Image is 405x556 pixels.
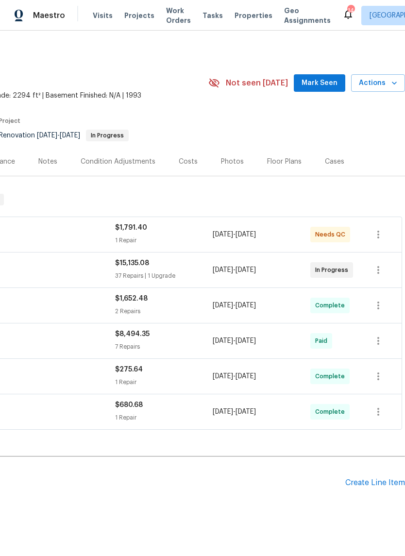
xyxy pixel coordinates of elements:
[236,373,256,380] span: [DATE]
[315,230,349,239] span: Needs QC
[213,302,233,309] span: [DATE]
[359,77,397,89] span: Actions
[213,230,256,239] span: -
[236,267,256,273] span: [DATE]
[284,6,331,25] span: Geo Assignments
[235,11,272,20] span: Properties
[213,265,256,275] span: -
[236,231,256,238] span: [DATE]
[115,260,149,267] span: $15,135.08
[115,413,213,422] div: 1 Repair
[325,157,344,167] div: Cases
[213,371,256,381] span: -
[226,78,288,88] span: Not seen [DATE]
[294,74,345,92] button: Mark Seen
[115,342,213,352] div: 7 Repairs
[213,373,233,380] span: [DATE]
[345,478,405,488] div: Create Line Item
[166,6,191,25] span: Work Orders
[315,301,349,310] span: Complete
[37,132,80,139] span: -
[115,271,213,281] div: 37 Repairs | 1 Upgrade
[347,6,354,16] div: 14
[93,11,113,20] span: Visits
[37,132,57,139] span: [DATE]
[236,408,256,415] span: [DATE]
[213,407,256,417] span: -
[315,265,352,275] span: In Progress
[302,77,337,89] span: Mark Seen
[179,157,198,167] div: Costs
[202,12,223,19] span: Tasks
[213,336,256,346] span: -
[60,132,80,139] span: [DATE]
[87,133,128,138] span: In Progress
[213,267,233,273] span: [DATE]
[221,157,244,167] div: Photos
[236,302,256,309] span: [DATE]
[213,301,256,310] span: -
[315,371,349,381] span: Complete
[236,337,256,344] span: [DATE]
[115,306,213,316] div: 2 Repairs
[81,157,155,167] div: Condition Adjustments
[115,295,148,302] span: $1,652.48
[213,408,233,415] span: [DATE]
[267,157,302,167] div: Floor Plans
[115,331,150,337] span: $8,494.35
[115,366,143,373] span: $275.64
[33,11,65,20] span: Maestro
[115,236,213,245] div: 1 Repair
[115,402,143,408] span: $680.68
[213,337,233,344] span: [DATE]
[315,407,349,417] span: Complete
[315,336,331,346] span: Paid
[115,377,213,387] div: 1 Repair
[115,224,147,231] span: $1,791.40
[351,74,405,92] button: Actions
[124,11,154,20] span: Projects
[38,157,57,167] div: Notes
[213,231,233,238] span: [DATE]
